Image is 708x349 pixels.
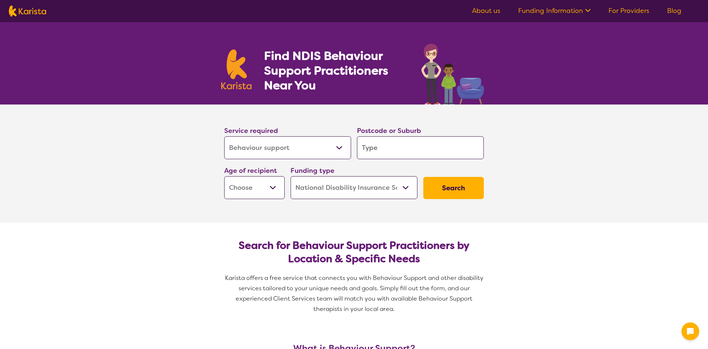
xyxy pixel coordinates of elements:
[608,6,649,15] a: For Providers
[9,6,46,17] img: Karista logo
[291,166,334,175] label: Funding type
[472,6,500,15] a: About us
[224,126,278,135] label: Service required
[221,49,251,89] img: Karista logo
[419,40,487,105] img: behaviour-support
[221,273,487,314] p: Karista offers a free service that connects you with Behaviour Support and other disability servi...
[230,239,478,266] h2: Search for Behaviour Support Practitioners by Location & Specific Needs
[518,6,591,15] a: Funding Information
[357,126,421,135] label: Postcode or Suburb
[264,48,407,93] h1: Find NDIS Behaviour Support Practitioners Near You
[423,177,484,199] button: Search
[667,6,681,15] a: Blog
[224,166,277,175] label: Age of recipient
[357,136,484,159] input: Type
